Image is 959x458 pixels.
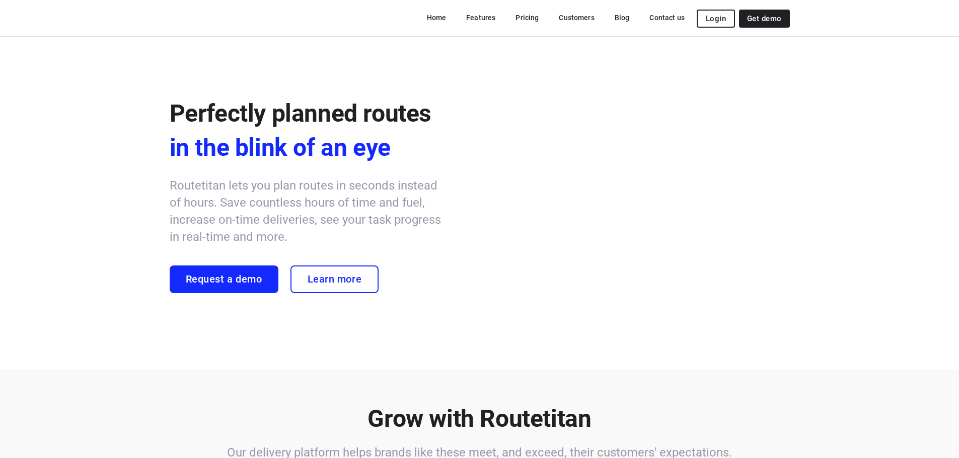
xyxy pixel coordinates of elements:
a: Home [419,9,455,27]
button: Login [697,10,735,28]
a: Pricing [507,9,547,27]
img: illustration [460,65,890,370]
a: Contact us [641,9,693,27]
a: Blog [607,9,638,27]
span: in the blink of an eye [170,131,447,165]
span: Learn more [308,273,362,285]
span: Login [706,15,726,23]
a: Learn more [290,265,379,293]
span: Request a demo [186,273,262,285]
a: Customers [551,9,602,27]
img: Routetitan logo [170,9,250,25]
a: Features [458,9,503,27]
a: Get demo [739,10,789,28]
b: Grow with Routetitan [367,404,591,433]
h6: Routetitan lets you plan routes in seconds instead of hours. Save countless hours of time and fue... [170,177,447,245]
a: Request a demo [170,265,278,293]
a: Routetitan [170,9,250,27]
span: Perfectly planned routes [170,99,431,128]
span: Get demo [747,15,781,23]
